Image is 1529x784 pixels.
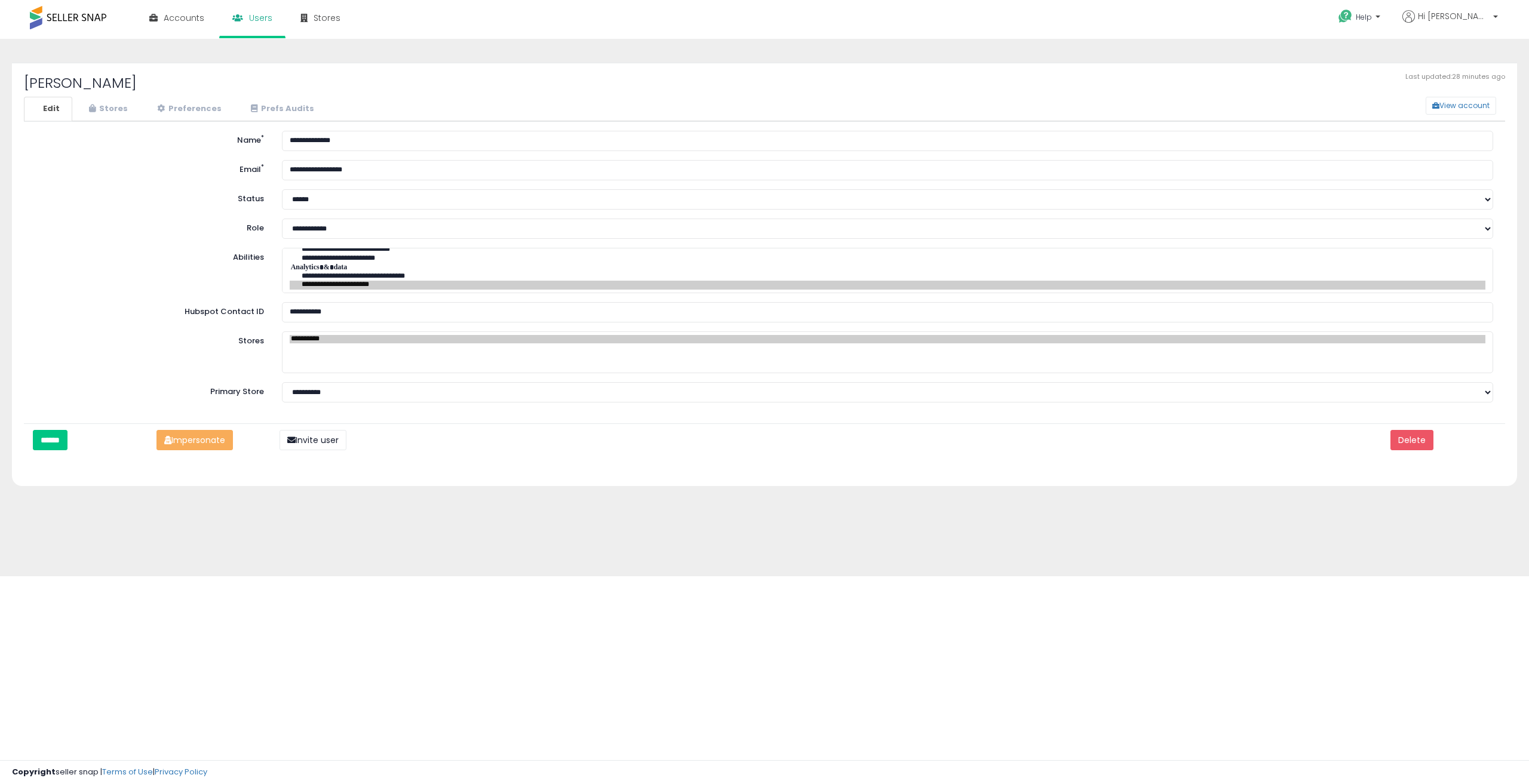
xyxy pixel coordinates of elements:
[27,382,273,398] label: Primary Store
[1390,430,1433,450] button: Delete
[73,97,140,121] a: Stores
[1402,10,1498,37] a: Hi [PERSON_NAME]
[164,12,204,24] span: Accounts
[24,97,72,121] a: Edit
[314,12,340,24] span: Stores
[27,189,273,205] label: Status
[1418,10,1490,22] span: Hi [PERSON_NAME]
[27,302,273,318] label: Hubspot Contact ID
[1417,97,1435,115] a: View account
[142,97,234,121] a: Preferences
[280,430,346,450] button: Invite user
[249,12,272,24] span: Users
[1426,97,1496,115] button: View account
[1338,9,1353,24] i: Get Help
[235,97,327,121] a: Prefs Audits
[1405,72,1505,82] span: Last updated: 28 minutes ago
[27,160,273,176] label: Email
[24,75,1505,91] h2: [PERSON_NAME]
[233,252,264,263] label: Abilities
[27,331,273,347] label: Stores
[1356,12,1372,22] span: Help
[27,131,273,146] label: Name
[27,219,273,234] label: Role
[156,430,233,450] button: Impersonate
